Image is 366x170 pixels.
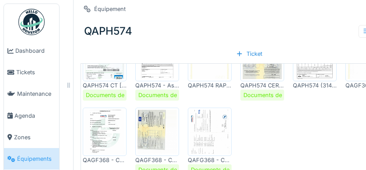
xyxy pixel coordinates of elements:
[83,81,127,90] div: QAPH574 CT [DATE].pdf
[14,133,56,141] span: Zones
[137,110,177,154] img: yjhfntyvl5k71ilsxrblzfqqlyr0
[188,81,232,90] div: QAPH574 RAPPORT IMMAT.pdf
[240,81,284,90] div: QAPH574 CERTIF IMMAT.pdf
[4,105,59,127] a: Agenda
[243,91,296,99] div: Documents de bord
[135,156,179,164] div: QAGF368 - CERTIF IMMAT.pdf
[4,40,59,61] a: Dashboard
[190,110,229,154] img: ff8n6wyg368lg2ticd9btidedcr0
[188,156,232,164] div: QAFG368 - COC.pdf
[18,9,45,35] img: Badge_color-CXgf-gQk.svg
[4,83,59,105] a: Maintenance
[86,91,139,99] div: Documents de bord
[14,112,56,120] span: Agenda
[94,5,126,13] div: Équipement
[83,156,127,164] div: QAGF368 - CERTIF [PERSON_NAME].pdf
[138,91,191,99] div: Documents de bord
[16,68,56,76] span: Tickets
[232,48,266,60] div: Ticket
[4,127,59,148] a: Zones
[4,148,59,170] a: Équipements
[135,81,179,90] div: QAPH574 - Ass 2025.pdf
[17,155,56,163] span: Équipements
[17,90,56,98] span: Maintenance
[4,61,59,83] a: Tickets
[85,110,124,154] img: 410sjnyusx40if1v1bobosm71frh
[15,47,56,55] span: Dashboard
[293,81,337,90] div: QAPH574 (314886).pdf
